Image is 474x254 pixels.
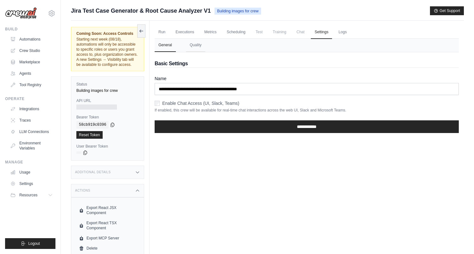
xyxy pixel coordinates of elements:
[28,241,40,246] span: Logout
[76,82,139,87] label: Status
[430,6,464,15] button: Get Support
[76,31,139,36] span: Coming Soon: Access Controls
[5,160,55,165] div: Manage
[76,203,139,218] a: Export React JSX Component
[223,26,249,39] a: Scheduling
[76,131,103,139] a: Reset Token
[155,108,459,113] p: If enabled, this crew will be available for real-time chat interactions across the web UI, Slack ...
[76,98,139,103] label: API URL
[155,26,169,39] a: Run
[8,46,55,56] a: Crew Studio
[172,26,198,39] a: Executions
[8,138,55,153] a: Environment Variables
[75,189,90,193] h3: Actions
[8,80,55,90] a: Tool Registry
[186,39,205,52] button: Quality
[8,68,55,79] a: Agents
[75,170,111,174] h3: Additional Details
[155,39,459,52] nav: Tabs
[155,75,459,82] label: Name
[76,144,139,149] label: User Bearer Token
[8,57,55,67] a: Marketplace
[8,127,55,137] a: LLM Connections
[8,190,55,200] button: Resources
[8,167,55,177] a: Usage
[335,26,350,39] a: Logs
[215,8,261,15] span: Building images for crew
[311,26,332,39] a: Settings
[252,26,266,38] span: Test
[5,96,55,101] div: Operate
[71,6,211,15] span: Jira Test Case Generator & Root Cause Analyzer V1
[155,39,176,52] button: General
[76,88,139,93] div: Building images for crew
[8,34,55,44] a: Automations
[8,179,55,189] a: Settings
[5,238,55,249] button: Logout
[8,115,55,125] a: Traces
[442,224,474,254] iframe: Chat Widget
[76,243,139,253] a: Delete
[8,104,55,114] a: Integrations
[293,26,308,38] span: Chat is not available until the deployment is complete
[155,60,459,67] h2: Basic Settings
[5,7,37,19] img: Logo
[162,100,239,106] label: Enable Chat Access (UI, Slack, Teams)
[5,27,55,32] div: Build
[19,193,37,198] span: Resources
[201,26,221,39] a: Metrics
[76,233,139,243] a: Export MCP Server
[76,121,109,129] code: 58cb919c0396
[76,115,139,120] label: Bearer Token
[269,26,290,38] span: Training is not available until the deployment is complete
[76,218,139,233] a: Export React TSX Component
[76,37,138,67] span: Starting next week (08/18), automations will only be accessible to specific roles or users you gr...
